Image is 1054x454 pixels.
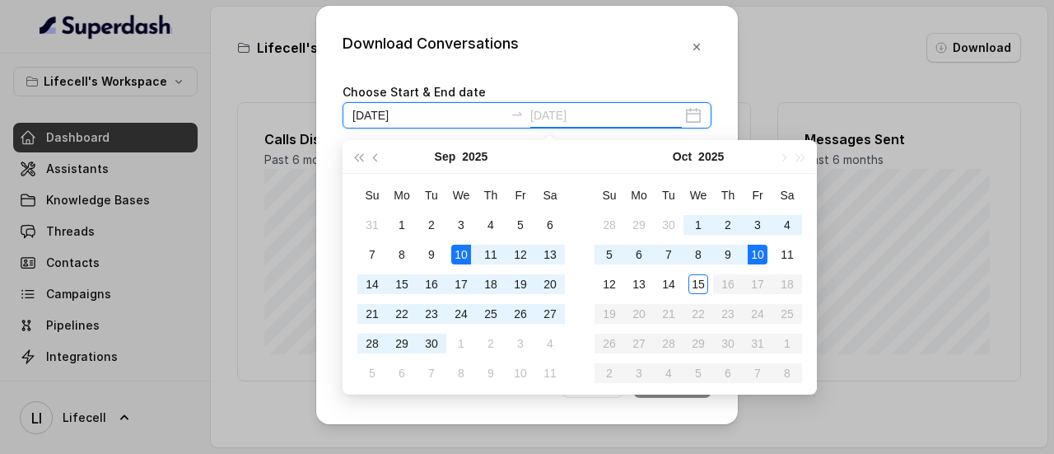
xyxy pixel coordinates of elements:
[688,274,708,294] div: 15
[629,274,649,294] div: 13
[511,245,530,264] div: 12
[362,363,382,383] div: 5
[362,334,382,353] div: 28
[417,299,446,329] td: 2025-09-23
[535,329,565,358] td: 2025-10-04
[530,106,682,124] input: End date
[476,269,506,299] td: 2025-09-18
[506,210,535,240] td: 2025-09-05
[535,210,565,240] td: 2025-09-06
[673,140,692,173] button: Oct
[451,334,471,353] div: 1
[540,304,560,324] div: 27
[688,245,708,264] div: 8
[451,245,471,264] div: 10
[387,358,417,388] td: 2025-10-06
[654,240,683,269] td: 2025-10-07
[343,85,486,99] label: Choose Start & End date
[446,180,476,210] th: We
[506,269,535,299] td: 2025-09-19
[481,245,501,264] div: 11
[683,210,713,240] td: 2025-10-01
[506,358,535,388] td: 2025-10-10
[540,245,560,264] div: 13
[387,329,417,358] td: 2025-09-29
[624,180,654,210] th: Mo
[387,240,417,269] td: 2025-09-08
[777,245,797,264] div: 11
[417,329,446,358] td: 2025-09-30
[506,299,535,329] td: 2025-09-26
[392,215,412,235] div: 1
[451,363,471,383] div: 8
[422,245,441,264] div: 9
[357,210,387,240] td: 2025-08-31
[357,299,387,329] td: 2025-09-21
[357,240,387,269] td: 2025-09-07
[343,32,519,62] div: Download Conversations
[683,240,713,269] td: 2025-10-08
[446,269,476,299] td: 2025-09-17
[417,358,446,388] td: 2025-10-07
[481,304,501,324] div: 25
[446,358,476,388] td: 2025-10-08
[629,215,649,235] div: 29
[362,274,382,294] div: 14
[392,334,412,353] div: 29
[357,180,387,210] th: Su
[422,274,441,294] div: 16
[718,245,738,264] div: 9
[595,240,624,269] td: 2025-10-05
[392,363,412,383] div: 6
[659,215,679,235] div: 30
[629,245,649,264] div: 6
[362,215,382,235] div: 31
[654,180,683,210] th: Tu
[743,210,772,240] td: 2025-10-03
[387,180,417,210] th: Mo
[599,245,619,264] div: 5
[476,210,506,240] td: 2025-09-04
[511,274,530,294] div: 19
[511,107,524,120] span: to
[511,107,524,120] span: swap-right
[748,215,767,235] div: 3
[595,269,624,299] td: 2025-10-12
[417,240,446,269] td: 2025-09-09
[476,329,506,358] td: 2025-10-02
[417,210,446,240] td: 2025-09-02
[481,363,501,383] div: 9
[599,274,619,294] div: 12
[743,180,772,210] th: Fr
[698,140,724,173] button: 2025
[511,363,530,383] div: 10
[595,210,624,240] td: 2025-09-28
[476,358,506,388] td: 2025-10-09
[435,140,456,173] button: Sep
[595,180,624,210] th: Su
[362,245,382,264] div: 7
[535,269,565,299] td: 2025-09-20
[772,240,802,269] td: 2025-10-11
[683,269,713,299] td: 2025-10-15
[599,215,619,235] div: 28
[476,180,506,210] th: Th
[422,334,441,353] div: 30
[506,329,535,358] td: 2025-10-03
[352,106,504,124] input: Start date
[392,274,412,294] div: 15
[743,240,772,269] td: 2025-10-10
[506,180,535,210] th: Fr
[422,304,441,324] div: 23
[624,269,654,299] td: 2025-10-13
[417,269,446,299] td: 2025-09-16
[357,329,387,358] td: 2025-09-28
[481,215,501,235] div: 4
[446,299,476,329] td: 2025-09-24
[481,334,501,353] div: 2
[683,180,713,210] th: We
[654,210,683,240] td: 2025-09-30
[777,215,797,235] div: 4
[772,180,802,210] th: Sa
[624,210,654,240] td: 2025-09-29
